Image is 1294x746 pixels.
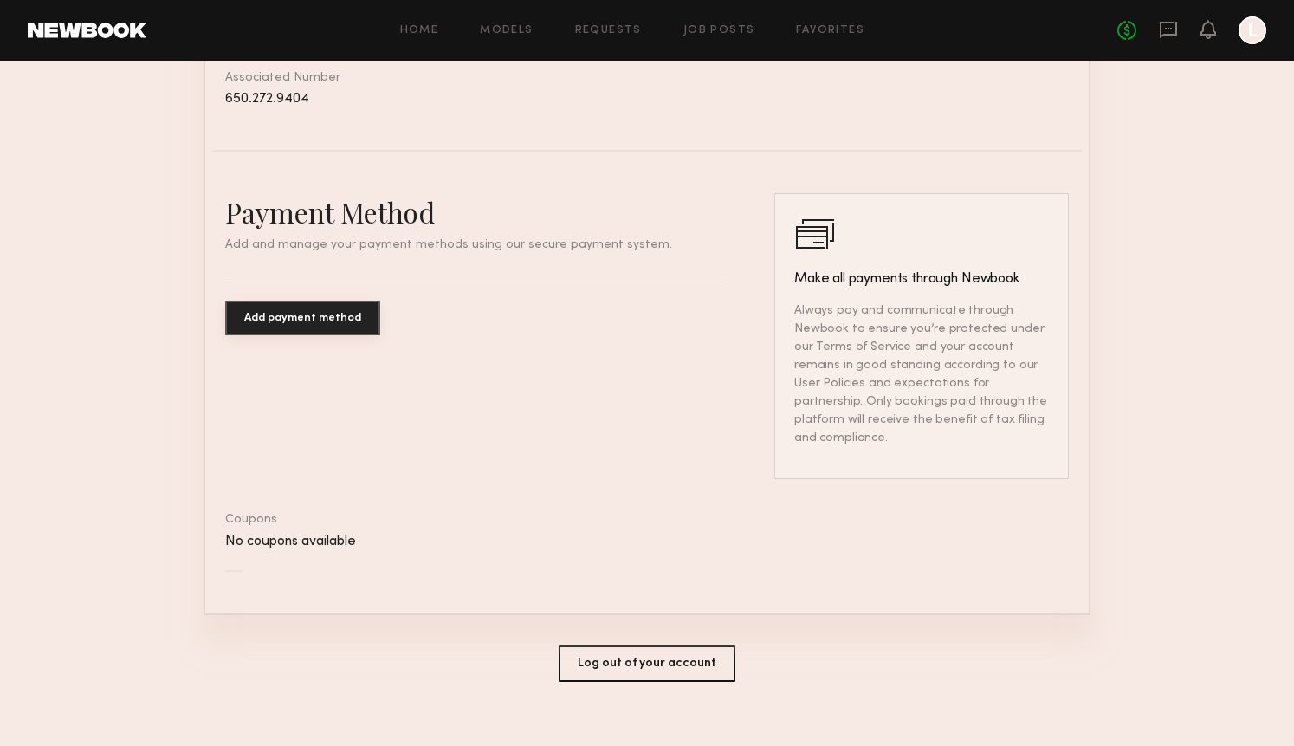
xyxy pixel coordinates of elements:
span: 650.272.9404 [225,92,309,106]
div: Associated Number [225,68,1069,108]
a: Models [480,25,533,36]
a: L [1239,16,1266,44]
a: Favorites [796,25,864,36]
h2: Payment Method [225,193,722,230]
p: Always pay and communicate through Newbook to ensure you’re protected under our Terms of Service ... [794,302,1049,447]
a: Requests [575,25,642,36]
a: Job Posts [683,25,755,36]
div: No coupons available [225,535,1069,549]
button: Log out of your account [559,645,735,682]
a: Home [400,25,439,36]
button: Add payment method [225,301,380,335]
div: Coupons [225,514,1069,526]
p: Add and manage your payment methods using our secure payment system. [225,239,722,251]
h3: Make all payments through Newbook [794,269,1049,289]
